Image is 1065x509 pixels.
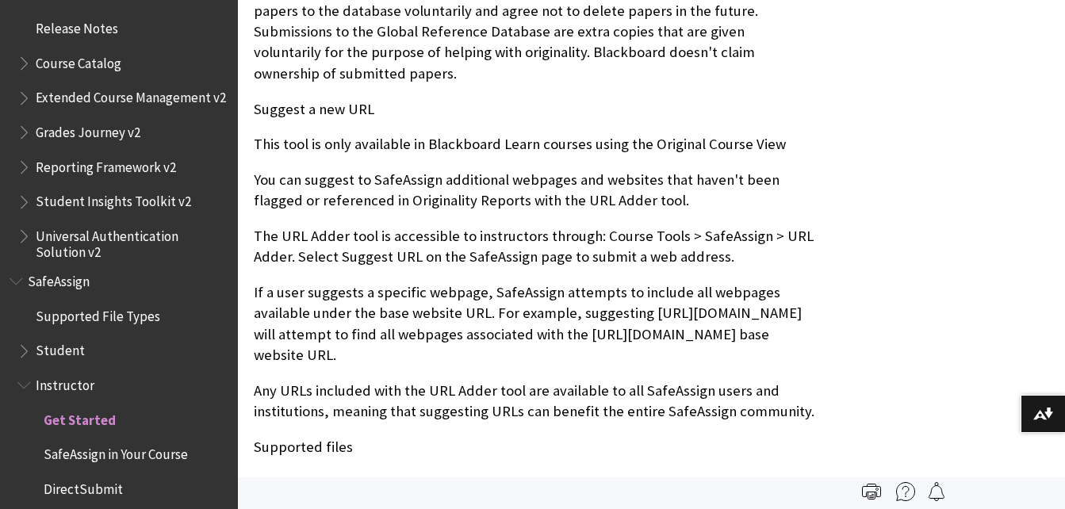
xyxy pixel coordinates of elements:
p: You can suggest to SafeAssign additional webpages and websites that haven't been flagged or refer... [254,170,814,211]
span: Grades Journey v2 [36,119,140,140]
span: Course Catalog [36,50,121,71]
p: Any URLs included with the URL Adder tool are available to all SafeAssign users and institutions,... [254,381,814,422]
span: SafeAssign in Your Course [44,442,188,463]
p: Suggest a new URL [254,99,814,120]
p: This tool is only available in Blackboard Learn courses using the Original Course View [254,134,814,155]
span: Extended Course Management v2 [36,85,226,106]
img: More help [896,482,915,501]
span: SafeAssign [28,268,90,289]
span: Supported File Types [36,303,160,324]
span: Reporting Framework v2 [36,154,176,175]
span: Instructor [36,372,94,393]
p: Supported files [254,437,814,457]
p: If a user suggests a specific webpage, SafeAssign attempts to include all webpages available unde... [254,282,814,365]
span: Get Started [44,407,116,428]
span: DirectSubmit [44,476,123,497]
p: The URL Adder tool is accessible to instructors through: Course Tools > SafeAssign > URL Adder. S... [254,226,814,267]
span: Universal Authentication Solution v2 [36,223,227,260]
img: Follow this page [927,482,946,501]
span: Student Insights Toolkit v2 [36,189,191,210]
span: Release Notes [36,15,118,36]
img: Print [862,482,881,501]
span: Student [36,338,85,359]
